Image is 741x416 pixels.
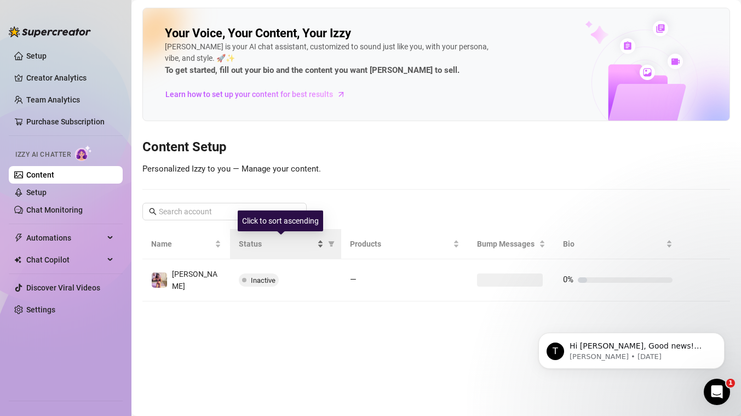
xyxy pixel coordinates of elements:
a: Purchase Subscription [26,113,114,130]
div: [PERSON_NAME] is your AI chat assistant, customized to sound just like you, with your persona, vi... [165,41,493,77]
span: Learn how to set up your content for best results [165,88,333,100]
span: Name [151,238,212,250]
span: Chat Copilot [26,251,104,269]
img: ai-chatter-content-library-cLFOSyPT.png [560,9,729,121]
span: Inactive [251,276,275,284]
a: Content [26,170,54,179]
input: Search account [159,206,291,218]
a: Setup [26,188,47,197]
img: AI Chatter [75,145,92,161]
span: Products [350,238,451,250]
th: Status [230,229,341,259]
span: — [350,275,357,284]
a: Chat Monitoring [26,206,83,214]
img: Jasmine [152,272,167,288]
span: Status [239,238,315,250]
a: Learn how to set up your content for best results [165,86,354,103]
strong: To get started, fill out your bio and the content you want [PERSON_NAME] to sell. [165,65,459,75]
a: Discover Viral Videos [26,283,100,292]
th: Products [341,229,468,259]
a: Settings [26,305,55,314]
span: Bump Messages [477,238,537,250]
th: Name [142,229,230,259]
img: logo-BBDzfeDw.svg [9,26,91,37]
span: Automations [26,229,104,247]
span: arrow-right [336,89,347,100]
span: filter [326,236,337,252]
img: Chat Copilot [14,256,21,264]
span: 0% [563,275,573,284]
a: Team Analytics [26,95,80,104]
h2: Your Voice, Your Content, Your Izzy [165,26,351,41]
a: Setup [26,52,47,60]
span: Bio [563,238,664,250]
span: [PERSON_NAME] [172,270,217,290]
iframe: Intercom live chat [704,379,730,405]
div: Click to sort ascending [238,210,323,231]
th: Bump Messages [468,229,554,259]
h3: Content Setup [142,139,730,156]
span: thunderbolt [14,233,23,242]
th: Bio [554,229,681,259]
span: filter [328,241,335,247]
span: Izzy AI Chatter [15,150,71,160]
iframe: Intercom notifications message [522,310,741,386]
span: search [149,208,157,215]
span: Personalized Izzy to you — Manage your content. [142,164,321,174]
a: Creator Analytics [26,69,114,87]
span: 1 [726,379,735,387]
